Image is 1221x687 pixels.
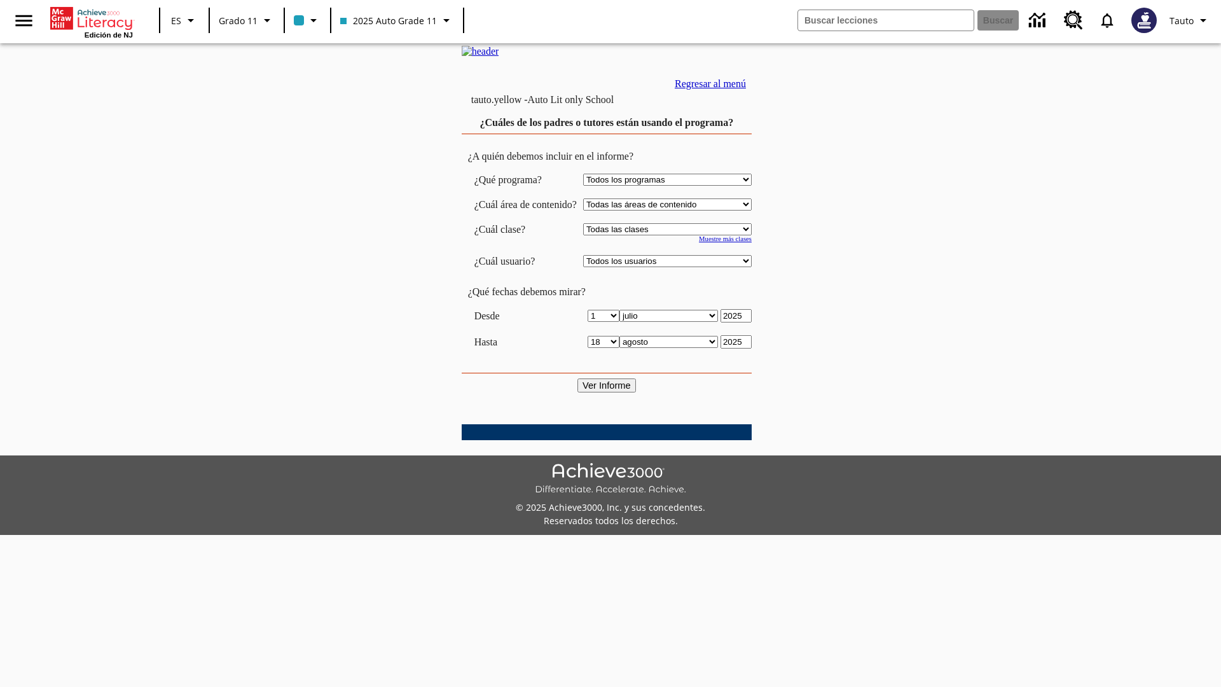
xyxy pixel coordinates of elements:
[577,378,636,392] input: Ver Informe
[164,9,205,32] button: Lenguaje: ES, Selecciona un idioma
[675,78,746,89] a: Regresar al menú
[1131,8,1157,33] img: Avatar
[289,9,326,32] button: El color de la clase es azul claro. Cambiar el color de la clase.
[699,235,752,242] a: Muestre más clases
[1169,14,1194,27] span: Tauto
[1124,4,1164,37] button: Escoja un nuevo avatar
[462,286,752,298] td: ¿Qué fechas debemos mirar?
[5,2,43,39] button: Abrir el menú lateral
[462,151,752,162] td: ¿A quién debemos incluir en el informe?
[474,309,577,323] td: Desde
[474,199,577,210] nobr: ¿Cuál área de contenido?
[528,94,614,105] nobr: Auto Lit only School
[1091,4,1124,37] a: Notificaciones
[1021,3,1056,38] a: Centro de información
[474,255,577,267] td: ¿Cuál usuario?
[85,31,133,39] span: Edición de NJ
[479,117,733,128] a: ¿Cuáles de los padres o tutores están usando el programa?
[798,10,974,31] input: Buscar campo
[471,94,640,106] td: tauto.yellow -
[474,223,577,235] td: ¿Cuál clase?
[50,4,133,39] div: Portada
[474,335,577,349] td: Hasta
[1056,3,1091,38] a: Centro de recursos, Se abrirá en una pestaña nueva.
[462,46,499,57] img: header
[219,14,258,27] span: Grado 11
[214,9,280,32] button: Grado: Grado 11, Elige un grado
[535,463,686,496] img: Achieve3000 Differentiate Accelerate Achieve
[1164,9,1216,32] button: Perfil/Configuración
[474,174,577,186] td: ¿Qué programa?
[171,14,181,27] span: ES
[340,14,437,27] span: 2025 Auto Grade 11
[335,9,459,32] button: Clase: 2025 Auto Grade 11, Selecciona una clase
